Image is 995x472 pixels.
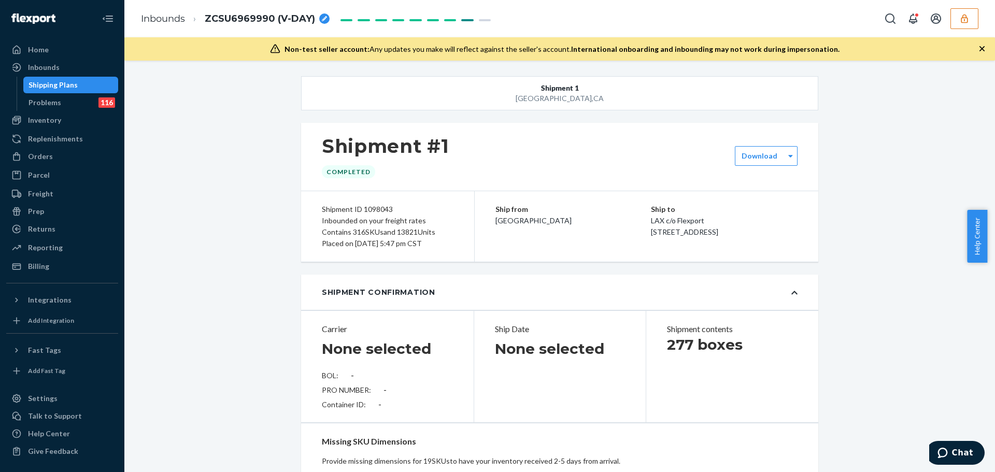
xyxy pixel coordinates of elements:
div: [GEOGRAPHIC_DATA] [573,177,729,188]
th: Box Qty [524,144,568,168]
div: Integrations [28,295,72,305]
div: Help Center [28,428,70,439]
button: Talk to Support [6,408,118,424]
span: [GEOGRAPHIC_DATA], [GEOGRAPHIC_DATA] [573,189,699,197]
span: 13712 [465,183,486,192]
div: ZCSU6969990 (V-DAY) [170,178,248,188]
span: 100 results per page [891,226,958,235]
div: Inventory [28,115,61,125]
div: Ecom Direct [737,177,894,188]
div: 116 [98,97,115,108]
a: Page 1 is your current page [566,226,574,235]
a: Inbounds [141,12,187,24]
a: Prep [6,203,118,220]
th: SKUs [490,144,524,168]
div: Settings [28,393,58,404]
div: Inbounds [28,62,60,73]
div: Problems [29,97,61,108]
a: Billing [6,258,118,275]
th: Expected Units [365,144,429,168]
div: Created [DATE] [170,188,248,198]
a: Reporting [6,239,118,256]
div: Orders [28,151,53,162]
a: Parcel [6,167,118,183]
a: Add Integration [6,312,118,329]
span: 304 [504,183,516,192]
iframe: Opens a widget where you can chat to one of our agents [929,441,985,467]
button: Open account menu [926,8,946,29]
span: [GEOGRAPHIC_DATA], [GEOGRAPHIC_DATA] [737,189,863,197]
a: Add Fast Tag [6,363,118,379]
button: Create inbound [908,77,979,97]
div: Completed [903,181,956,194]
div: Fast Tags [28,345,61,355]
a: Replenishments [6,131,118,147]
a: Settings [6,390,118,407]
a: Inbounds [6,59,118,76]
td: 9560201 [319,168,365,207]
div: Give Feedback [28,446,78,456]
a: Shipping Plans [23,77,119,93]
a: Returns [6,221,118,237]
div: Reporting [28,242,63,253]
div: Add Fast Tag [28,366,65,375]
span: Non-test seller account: [285,45,369,53]
input: All types [230,116,231,126]
button: Open notifications [903,8,923,29]
a: Inventory [6,112,118,128]
ol: breadcrumbs [133,4,195,34]
div: Replenishments [28,134,83,144]
div: Add Integration [28,316,74,325]
div: Shipping Plans [29,80,78,90]
input: All statuses [149,116,150,126]
div: Any updates you make will reflect against the seller's account. [285,44,840,54]
button: Integrations [6,292,118,308]
a: Home [6,41,118,58]
span: N/A [548,183,560,192]
button: Open Search Box [880,8,901,29]
div: Returns [28,224,55,234]
div: Parcel [28,170,50,180]
input: Search inbounds by name, destination, msku... [165,77,399,97]
div: Talk to Support [28,411,82,421]
a: Problems116 [23,94,119,111]
button: Fast Tags [6,342,118,359]
span: International onboarding and inbounding may not work during impersonation. [571,45,840,53]
div: Freight [28,189,53,199]
button: Help Center [967,210,987,263]
button: Give Feedback [6,443,118,460]
th: Status [899,144,979,168]
button: Close Navigation [97,8,118,29]
input: All states [307,116,308,126]
div: Prep [28,206,44,217]
div: Billing [28,261,49,271]
img: Flexport logo [11,13,55,24]
th: Shipments [166,144,319,168]
th: Available Units [429,144,490,168]
th: Origin [568,144,733,168]
a: Freight [6,185,118,202]
th: Destination [733,144,898,168]
div: Home [28,45,49,55]
a: Help Center [6,425,118,442]
span: 13821 [404,183,424,192]
a: Orders [6,148,118,165]
th: PO# [319,144,365,168]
